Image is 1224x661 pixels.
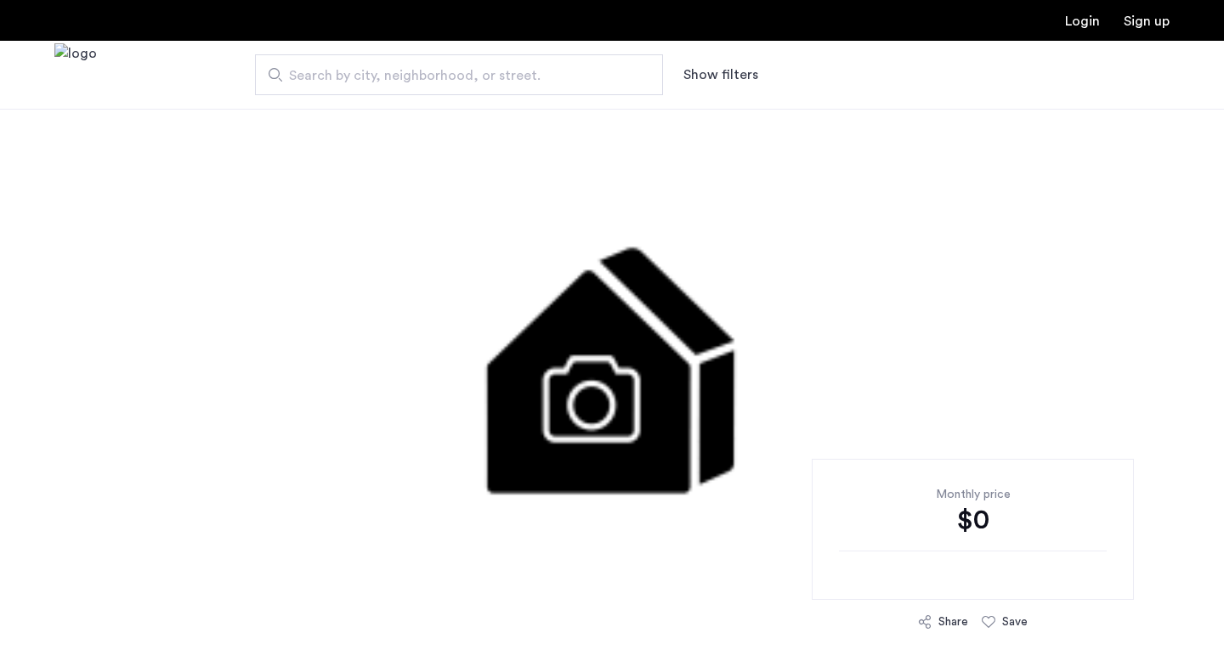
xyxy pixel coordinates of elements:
div: Share [938,613,968,630]
div: Monthly price [839,486,1107,503]
input: Apartment Search [255,54,663,95]
span: Search by city, neighborhood, or street. [289,65,615,86]
a: Registration [1124,14,1170,28]
button: Show or hide filters [683,65,758,85]
a: Cazamio Logo [54,43,97,107]
img: logo [54,43,97,107]
div: Save [1002,613,1028,630]
div: $0 [839,503,1107,537]
img: 2.gif [220,109,1004,619]
a: Login [1065,14,1100,28]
